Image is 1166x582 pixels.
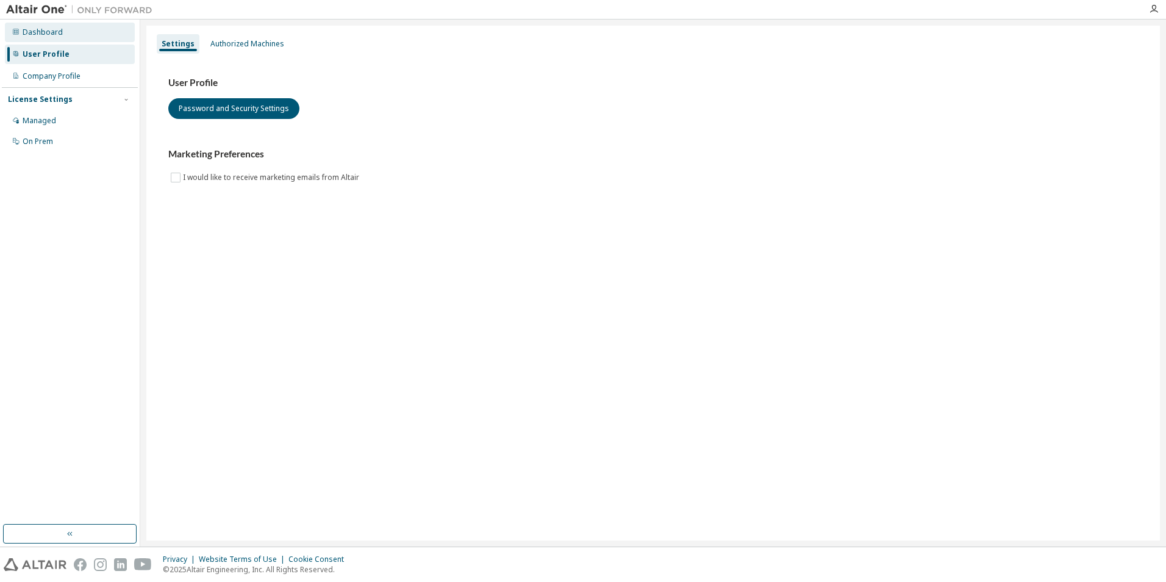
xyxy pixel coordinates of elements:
div: Company Profile [23,71,80,81]
div: Authorized Machines [210,39,284,49]
div: Managed [23,116,56,126]
img: linkedin.svg [114,558,127,571]
div: User Profile [23,49,70,59]
h3: Marketing Preferences [168,148,1138,160]
p: © 2025 Altair Engineering, Inc. All Rights Reserved. [163,564,351,575]
img: youtube.svg [134,558,152,571]
div: Settings [162,39,195,49]
div: Cookie Consent [288,555,351,564]
img: facebook.svg [74,558,87,571]
div: Privacy [163,555,199,564]
img: altair_logo.svg [4,558,66,571]
img: instagram.svg [94,558,107,571]
img: Altair One [6,4,159,16]
div: Dashboard [23,27,63,37]
label: I would like to receive marketing emails from Altair [183,170,362,185]
button: Password and Security Settings [168,98,299,119]
div: License Settings [8,95,73,104]
h3: User Profile [168,77,1138,89]
div: On Prem [23,137,53,146]
div: Website Terms of Use [199,555,288,564]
